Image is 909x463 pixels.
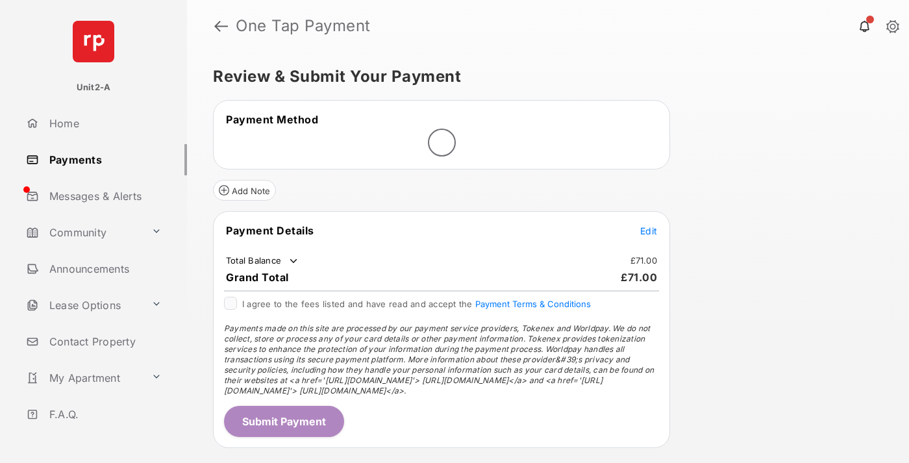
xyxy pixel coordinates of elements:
[77,81,111,94] p: Unit2-A
[21,290,146,321] a: Lease Options
[226,271,289,284] span: Grand Total
[21,326,187,357] a: Contact Property
[213,69,873,84] h5: Review & Submit Your Payment
[21,253,187,284] a: Announcements
[224,323,654,395] span: Payments made on this site are processed by our payment service providers, Tokenex and Worldpay. ...
[226,113,318,126] span: Payment Method
[21,108,187,139] a: Home
[236,18,371,34] strong: One Tap Payment
[21,144,187,175] a: Payments
[213,180,276,201] button: Add Note
[225,255,300,268] td: Total Balance
[21,217,146,248] a: Community
[621,271,657,284] span: £71.00
[475,299,591,309] button: I agree to the fees listed and have read and accept the
[21,399,187,430] a: F.A.Q.
[630,255,658,266] td: £71.00
[21,362,146,394] a: My Apartment
[21,181,187,212] a: Messages & Alerts
[242,299,591,309] span: I agree to the fees listed and have read and accept the
[226,224,314,237] span: Payment Details
[73,21,114,62] img: svg+xml;base64,PHN2ZyB4bWxucz0iaHR0cDovL3d3dy53My5vcmcvMjAwMC9zdmciIHdpZHRoPSI2NCIgaGVpZ2h0PSI2NC...
[640,225,657,236] span: Edit
[640,224,657,237] button: Edit
[224,406,344,437] button: Submit Payment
